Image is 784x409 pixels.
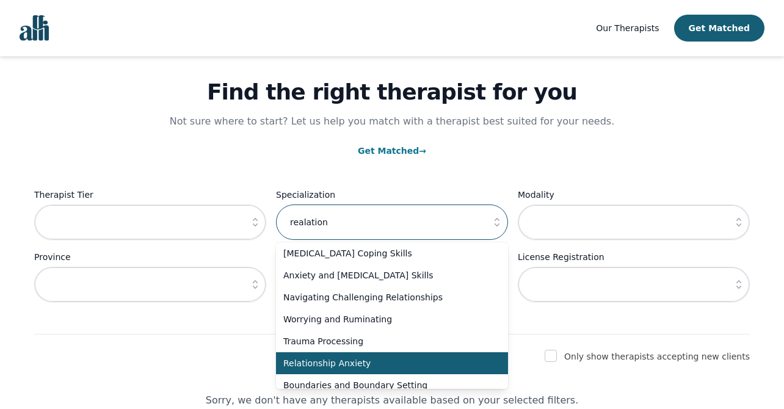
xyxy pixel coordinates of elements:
span: Our Therapists [596,23,659,33]
p: Clear All [34,312,750,327]
div: Sorry, we don't have any therapists available based on your selected filters. [206,393,578,408]
span: Anxiety and [MEDICAL_DATA] Skills [283,269,486,281]
span: Boundaries and Boundary Setting [283,379,486,391]
span: [MEDICAL_DATA] Coping Skills [283,247,486,259]
label: License Registration [518,250,750,264]
label: Specialization [276,187,508,202]
span: Worrying and Ruminating [283,313,486,325]
a: Our Therapists [596,21,659,35]
span: Trauma Processing [283,335,486,347]
p: Not sure where to start? Let us help you match with a therapist best suited for your needs. [158,114,626,129]
label: Therapist Tier [34,187,266,202]
button: Get Matched [674,15,764,42]
label: Only show therapists accepting new clients [564,352,750,361]
span: → [419,146,426,156]
img: alli logo [20,15,49,41]
h1: Find the right therapist for you [34,80,750,104]
span: Relationship Anxiety [283,357,486,369]
a: Get Matched [358,146,426,156]
label: Modality [518,187,750,202]
span: Navigating Challenging Relationships [283,291,486,303]
label: Province [34,250,266,264]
